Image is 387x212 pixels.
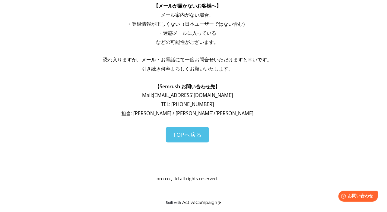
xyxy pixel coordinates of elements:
span: 【メールが届かないお客様へ】 [154,2,221,9]
span: oro co., ltd all rights reserved. [157,176,218,181]
span: TEL: [PHONE_NUMBER] [161,101,214,108]
span: Mail: [EMAIL_ADDRESS][DOMAIN_NAME] [142,92,233,99]
span: ・登録情報が正しくない（日本ユーザーではない含む） [127,21,248,27]
iframe: Help widget launcher [333,188,380,205]
span: TOPへ戻る [173,131,202,138]
span: 【Semrush お問い合わせ先】 [155,83,220,90]
span: 引き続き何卒よろしくお願いいたします。 [142,65,233,72]
span: ・迷惑メールに入っている [159,30,217,36]
span: 担当: [PERSON_NAME] / [PERSON_NAME]/[PERSON_NAME] [122,110,254,117]
span: などの可能性がございます。 [156,39,219,45]
a: TOPへ戻る [166,127,209,142]
div: Built with [166,201,181,205]
span: メール案内がない場合、 [161,11,214,18]
span: 恐れ入りますが、メール・お電話にて一度お問合せいただけますと幸いです。 [103,56,272,63]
